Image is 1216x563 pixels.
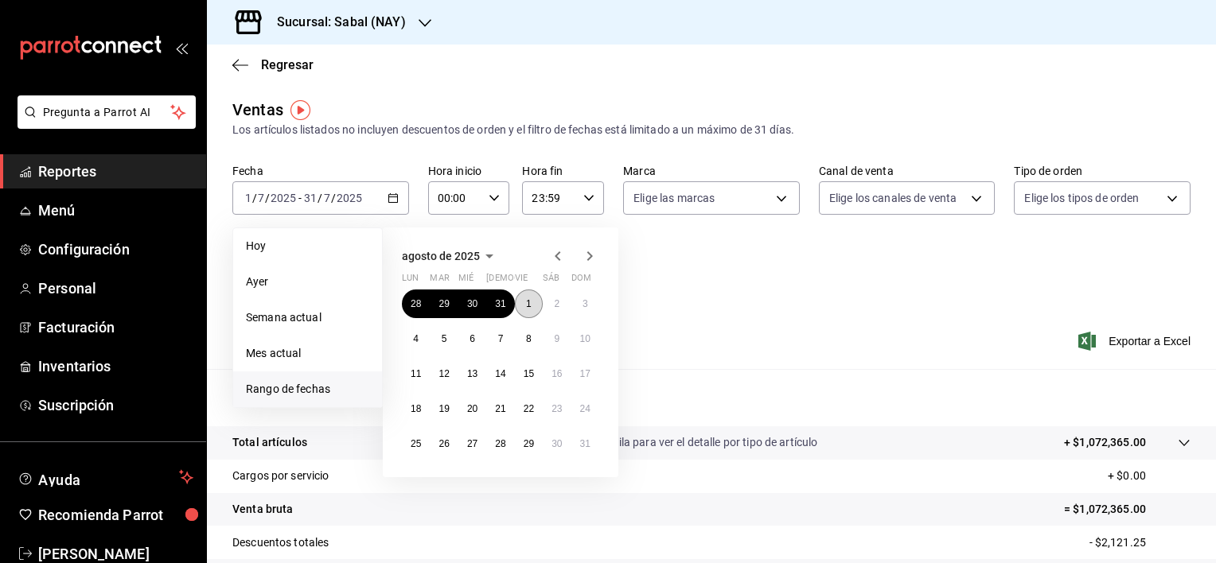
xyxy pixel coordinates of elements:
abbr: lunes [402,273,419,289]
img: Tooltip marker [290,100,310,120]
button: Pregunta a Parrot AI [18,95,196,129]
button: 25 de agosto de 2025 [402,429,430,458]
span: Regresar [261,57,314,72]
button: 26 de agosto de 2025 [430,429,458,458]
button: 16 de agosto de 2025 [543,359,571,388]
abbr: 2 de agosto de 2025 [554,298,559,309]
p: + $0.00 [1108,468,1191,484]
abbr: 29 de julio de 2025 [438,298,449,309]
abbr: 14 de agosto de 2025 [495,368,505,379]
abbr: 28 de agosto de 2025 [495,438,505,449]
span: Reportes [38,161,193,182]
span: Ayer [246,274,369,290]
abbr: 16 de agosto de 2025 [551,368,562,379]
p: = $1,072,365.00 [1064,501,1191,518]
button: 24 de agosto de 2025 [571,394,599,423]
span: Suscripción [38,394,193,416]
button: 20 de agosto de 2025 [458,394,486,423]
abbr: 18 de agosto de 2025 [411,403,421,414]
button: 29 de julio de 2025 [430,289,458,318]
span: Personal [38,278,193,299]
p: Descuentos totales [232,534,329,551]
button: 11 de agosto de 2025 [402,359,430,388]
span: / [265,192,270,204]
input: -- [257,192,265,204]
button: 1 de agosto de 2025 [515,289,543,318]
a: Pregunta a Parrot AI [11,115,196,132]
button: 17 de agosto de 2025 [571,359,599,388]
button: 2 de agosto de 2025 [543,289,571,318]
abbr: 6 de agosto de 2025 [470,333,475,344]
label: Fecha [232,165,409,177]
button: 30 de agosto de 2025 [543,429,571,458]
span: Elige los canales de venta [829,190,957,206]
span: Recomienda Parrot [38,504,193,526]
button: 28 de agosto de 2025 [486,429,514,458]
button: 14 de agosto de 2025 [486,359,514,388]
button: 28 de julio de 2025 [402,289,430,318]
abbr: 30 de julio de 2025 [467,298,477,309]
abbr: 24 de agosto de 2025 [580,403,590,414]
span: Inventarios [38,355,193,377]
button: 22 de agosto de 2025 [515,394,543,423]
abbr: 30 de agosto de 2025 [551,438,562,449]
button: 3 de agosto de 2025 [571,289,599,318]
label: Canal de venta [819,165,996,177]
button: 13 de agosto de 2025 [458,359,486,388]
input: -- [303,192,318,204]
abbr: 8 de agosto de 2025 [526,333,532,344]
abbr: 9 de agosto de 2025 [554,333,559,344]
button: Exportar a Excel [1082,332,1191,351]
abbr: 3 de agosto de 2025 [583,298,588,309]
abbr: 26 de agosto de 2025 [438,438,449,449]
label: Tipo de orden [1014,165,1191,177]
button: 21 de agosto de 2025 [486,394,514,423]
button: 4 de agosto de 2025 [402,324,430,353]
span: Ayuda [38,468,173,487]
button: 31 de julio de 2025 [486,289,514,318]
p: Cargos por servicio [232,468,329,484]
span: Menú [38,200,193,221]
abbr: 27 de agosto de 2025 [467,438,477,449]
button: 19 de agosto de 2025 [430,394,458,423]
button: 6 de agosto de 2025 [458,324,486,353]
abbr: 29 de agosto de 2025 [524,438,534,449]
label: Marca [623,165,800,177]
p: - $2,121.25 [1089,534,1191,551]
span: - [298,192,302,204]
abbr: 22 de agosto de 2025 [524,403,534,414]
span: Mes actual [246,345,369,362]
button: 23 de agosto de 2025 [543,394,571,423]
label: Hora inicio [428,165,510,177]
span: / [331,192,336,204]
input: -- [244,192,252,204]
abbr: 10 de agosto de 2025 [580,333,590,344]
button: 31 de agosto de 2025 [571,429,599,458]
p: Total artículos [232,434,307,451]
button: 15 de agosto de 2025 [515,359,543,388]
button: 7 de agosto de 2025 [486,324,514,353]
abbr: 21 de agosto de 2025 [495,403,505,414]
button: 30 de julio de 2025 [458,289,486,318]
abbr: 25 de agosto de 2025 [411,438,421,449]
abbr: 11 de agosto de 2025 [411,368,421,379]
abbr: 1 de agosto de 2025 [526,298,532,309]
p: Venta bruta [232,501,293,518]
button: 8 de agosto de 2025 [515,324,543,353]
input: ---- [336,192,363,204]
abbr: 31 de agosto de 2025 [580,438,590,449]
span: Elige los tipos de orden [1024,190,1139,206]
abbr: 19 de agosto de 2025 [438,403,449,414]
abbr: miércoles [458,273,474,289]
abbr: 23 de agosto de 2025 [551,403,562,414]
div: Ventas [232,98,283,122]
p: Da clic en la fila para ver el detalle por tipo de artículo [554,434,818,451]
abbr: 20 de agosto de 2025 [467,403,477,414]
abbr: 17 de agosto de 2025 [580,368,590,379]
button: agosto de 2025 [402,247,499,266]
abbr: jueves [486,273,580,289]
input: ---- [270,192,297,204]
h3: Sucursal: Sabal (NAY) [264,13,406,32]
